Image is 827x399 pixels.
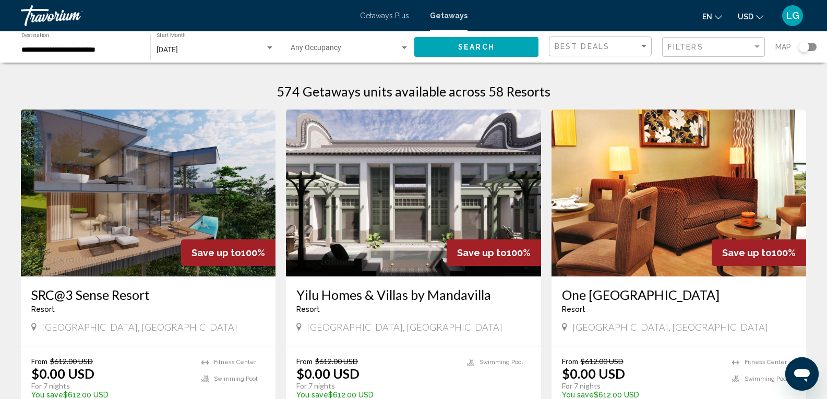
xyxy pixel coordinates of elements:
button: Change currency [738,9,763,24]
div: 100% [447,239,541,266]
span: Resort [562,305,585,313]
span: Fitness Center [745,359,787,366]
a: Yilu Homes & Villas by Mandavilla [296,287,530,303]
span: [GEOGRAPHIC_DATA], [GEOGRAPHIC_DATA] [572,321,768,333]
span: Save up to [722,247,772,258]
span: Resort [296,305,320,313]
span: You save [562,391,594,399]
span: en [702,13,712,21]
p: $0.00 USD [562,366,625,381]
p: For 7 nights [31,381,191,391]
span: $612.00 USD [581,357,624,366]
p: $0.00 USD [296,366,359,381]
a: Getaways Plus [360,11,409,20]
button: Change language [702,9,722,24]
a: Travorium [21,5,350,26]
span: Map [775,40,791,54]
span: From [562,357,578,366]
span: Best Deals [555,42,609,51]
span: Resort [31,305,55,313]
span: LG [786,10,799,21]
span: Swimming Pool [480,359,523,366]
span: Swimming Pool [214,376,257,382]
p: $612.00 USD [296,391,456,399]
div: 100% [712,239,806,266]
p: For 7 nights [296,381,456,391]
span: Search [458,43,495,52]
p: $0.00 USD [31,366,94,381]
p: $612.00 USD [562,391,722,399]
p: For 7 nights [562,381,722,391]
span: Filters [668,43,703,51]
span: You save [296,391,328,399]
p: $612.00 USD [31,391,191,399]
span: From [296,357,313,366]
button: Search [414,37,538,56]
span: From [31,357,47,366]
span: $612.00 USD [50,357,93,366]
iframe: Button to launch messaging window [785,357,819,391]
span: Swimming Pool [745,376,788,382]
span: USD [738,13,753,21]
img: C384I01X.jpg [552,110,806,276]
span: [GEOGRAPHIC_DATA], [GEOGRAPHIC_DATA] [42,321,237,333]
mat-select: Sort by [555,42,649,51]
span: Fitness Center [214,359,256,366]
img: DZ68E01X.jpg [286,110,541,276]
span: [GEOGRAPHIC_DATA], [GEOGRAPHIC_DATA] [307,321,502,333]
span: [DATE] [157,45,178,54]
div: 100% [181,239,275,266]
span: You save [31,391,63,399]
button: User Menu [779,5,806,27]
span: Save up to [457,247,507,258]
span: $612.00 USD [315,357,358,366]
h1: 574 Getaways units available across 58 Resorts [277,83,550,99]
a: SRC@3 Sense Resort [31,287,265,303]
span: Save up to [191,247,241,258]
button: Filter [662,37,765,58]
a: One [GEOGRAPHIC_DATA] [562,287,796,303]
a: Getaways [430,11,468,20]
img: DZ67I01X.jpg [21,110,275,276]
